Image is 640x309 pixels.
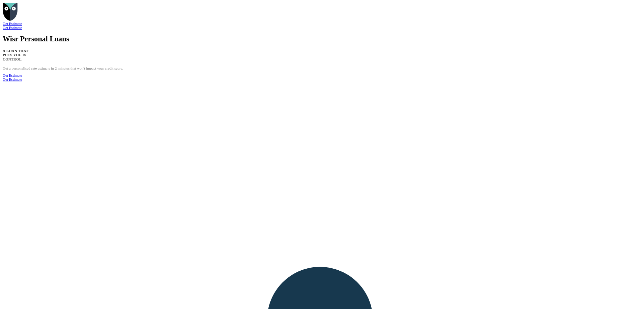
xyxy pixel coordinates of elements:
a: Get Estimate [3,22,637,30]
div: THAT [18,48,29,52]
div: Get Estimate [3,22,637,26]
div: IN [23,53,27,57]
div: Get Estimate [3,26,637,30]
div: Get Estimate [3,77,637,81]
div: A [3,48,5,52]
div: Get Estimate [3,73,637,77]
div: YOU [13,53,22,57]
h1: Wisr Personal Loans [3,35,637,43]
h4: A LOAN THAT PUTS YOU IN CONTROL [3,48,637,61]
img: Wisr [3,3,18,21]
p: Get a personalised rate estimate in 2 minutes that won't impact your credit score. [3,66,637,70]
a: Go to home page [3,17,18,22]
div: CONTROL [3,57,22,61]
div: LOAN [6,48,17,52]
a: Get Estimate [3,73,637,81]
div: PUTS [3,53,12,57]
